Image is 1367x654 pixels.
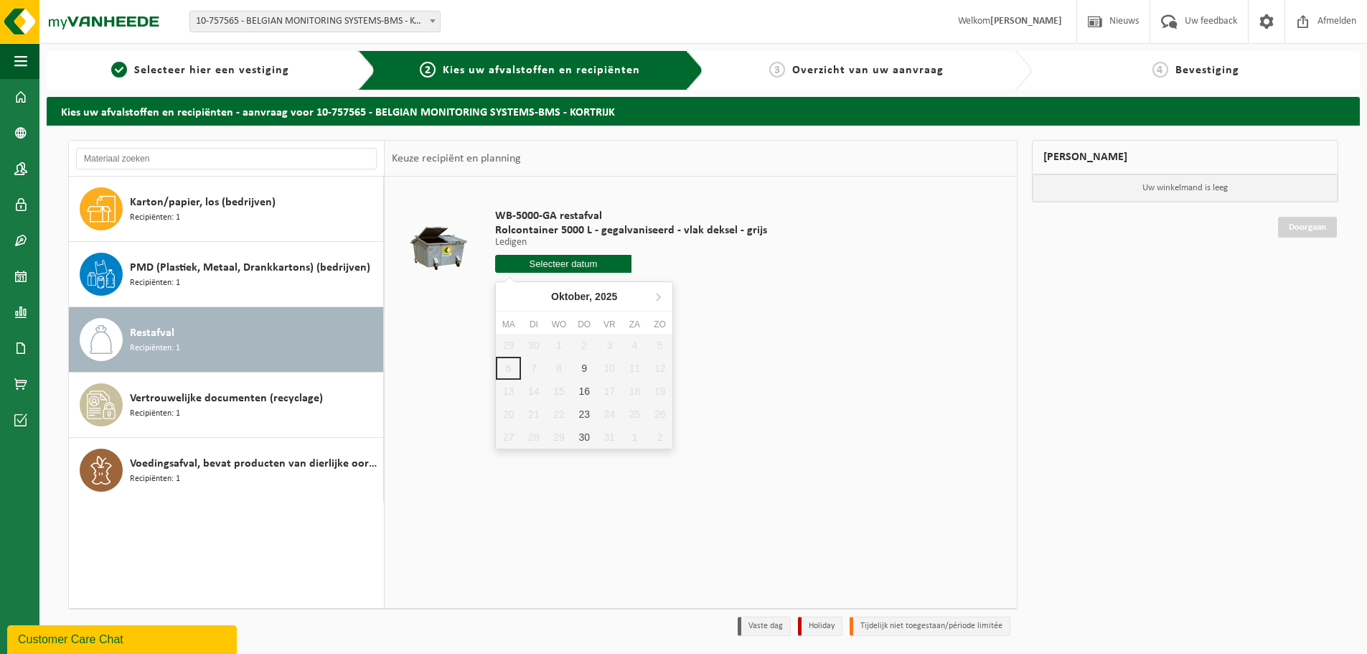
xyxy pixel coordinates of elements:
[1152,62,1168,78] span: 4
[495,255,631,273] input: Selecteer datum
[572,317,597,332] div: do
[130,211,180,225] span: Recipiënten: 1
[54,62,347,79] a: 1Selecteer hier een vestiging
[111,62,127,78] span: 1
[130,472,180,486] span: Recipiënten: 1
[990,16,1062,27] strong: [PERSON_NAME]
[130,276,180,290] span: Recipiënten: 1
[595,291,617,302] i: 2025
[134,65,289,76] span: Selecteer hier een vestiging
[521,317,546,332] div: di
[572,426,597,449] div: 30
[190,11,440,32] span: 10-757565 - BELGIAN MONITORING SYSTEMS-BMS - KORTRIJK
[792,65,944,76] span: Overzicht van uw aanvraag
[130,342,180,355] span: Recipiënten: 1
[647,317,672,332] div: zo
[69,438,384,503] button: Voedingsafval, bevat producten van dierlijke oorsprong, onverpakt, categorie 3 Recipiënten: 1
[1175,65,1239,76] span: Bevestiging
[443,65,640,76] span: Kies uw afvalstoffen en recipiënten
[47,97,1360,125] h2: Kies uw afvalstoffen en recipiënten - aanvraag voor 10-757565 - BELGIAN MONITORING SYSTEMS-BMS - ...
[738,617,791,636] li: Vaste dag
[69,177,384,242] button: Karton/papier, los (bedrijven) Recipiënten: 1
[69,373,384,438] button: Vertrouwelijke documenten (recyclage) Recipiënten: 1
[622,317,647,332] div: za
[130,455,380,472] span: Voedingsafval, bevat producten van dierlijke oorsprong, onverpakt, categorie 3
[572,357,597,380] div: 9
[130,407,180,421] span: Recipiënten: 1
[189,11,441,32] span: 10-757565 - BELGIAN MONITORING SYSTEMS-BMS - KORTRIJK
[769,62,785,78] span: 3
[572,380,597,403] div: 16
[495,223,767,238] span: Rolcontainer 5000 L - gegalvaniseerd - vlak deksel - grijs
[1278,217,1337,238] a: Doorgaan
[385,141,528,177] div: Keuze recipiënt en planning
[7,622,240,654] iframe: chat widget
[130,324,174,342] span: Restafval
[1033,174,1338,202] p: Uw winkelmand is leeg
[798,617,842,636] li: Holiday
[130,259,370,276] span: PMD (Plastiek, Metaal, Drankkartons) (bedrijven)
[850,617,1010,636] li: Tijdelijk niet toegestaan/période limitée
[495,209,767,223] span: WB-5000-GA restafval
[546,317,571,332] div: wo
[496,317,521,332] div: ma
[1032,140,1339,174] div: [PERSON_NAME]
[545,285,623,308] div: Oktober,
[572,403,597,426] div: 23
[130,390,323,407] span: Vertrouwelijke documenten (recyclage)
[420,62,436,78] span: 2
[69,242,384,307] button: PMD (Plastiek, Metaal, Drankkartons) (bedrijven) Recipiënten: 1
[130,194,276,211] span: Karton/papier, los (bedrijven)
[76,148,377,169] input: Materiaal zoeken
[69,307,384,373] button: Restafval Recipiënten: 1
[597,317,622,332] div: vr
[495,238,767,248] p: Ledigen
